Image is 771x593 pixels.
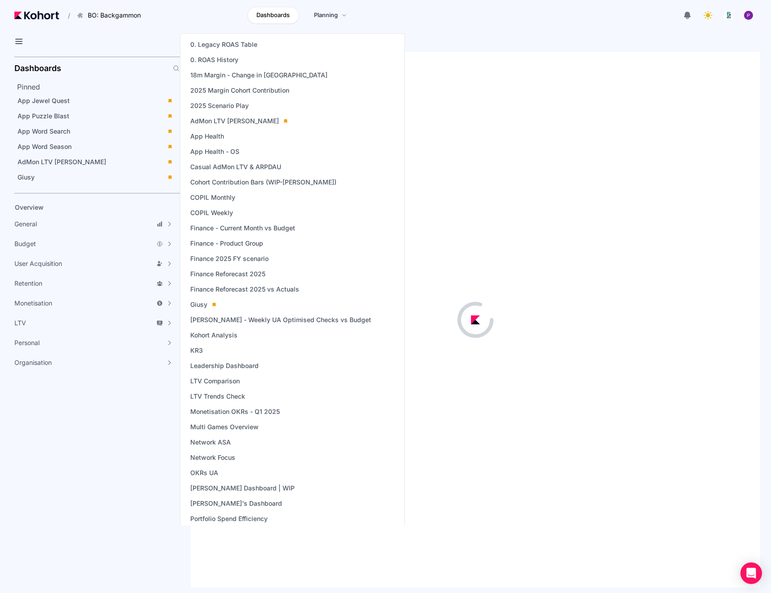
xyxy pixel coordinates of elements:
span: Monetisation OKRs - Q1 2025 [190,407,280,416]
span: Dashboards [256,11,290,20]
a: COPIL Weekly [188,207,236,219]
a: 0. Legacy ROAS Table [188,38,260,51]
a: Network Focus [188,451,238,464]
span: User Acquisition [14,259,62,268]
a: App Health [188,130,227,143]
a: AdMon LTV [PERSON_NAME] [14,155,177,169]
a: Dashboards [247,7,299,24]
a: OKRs UA [188,467,221,479]
span: Finance - Product Group [190,239,263,248]
span: Network Focus [190,453,235,462]
span: Kohort Analysis [190,331,238,340]
span: COPIL Weekly [190,208,233,217]
span: Budget [14,239,36,248]
span: Retention [14,279,42,288]
span: [PERSON_NAME] - Weekly UA Optimised Checks vs Budget [190,315,371,324]
a: App Puzzle Blast [14,109,177,123]
span: Monetisation [14,299,52,308]
a: Casual AdMon LTV & ARPDAU [188,161,284,173]
span: BO: Backgammon [88,11,141,20]
span: App Jewel Quest [18,97,70,104]
span: Giusy [190,300,207,309]
a: AdMon LTV [PERSON_NAME] [188,115,291,127]
img: Kohort logo [14,11,59,19]
a: 18m Margin - Change in [GEOGRAPHIC_DATA] [188,69,330,81]
a: Kohort Analysis [188,329,240,341]
a: Finance Reforecast 2025 [188,268,268,280]
span: 2025 Scenario Play [190,101,249,110]
a: App Health - OS [188,145,242,158]
span: Multi Games Overview [190,422,259,431]
span: LTV [14,319,26,328]
span: LTV Comparison [190,377,240,386]
span: 18m Margin - Change in [GEOGRAPHIC_DATA] [190,71,327,80]
span: Giusy [18,173,35,181]
span: Finance - Current Month vs Budget [190,224,295,233]
span: COPIL Monthly [190,193,235,202]
img: logo_logo_images_1_20240607072359498299_20240828135028712857.jpeg [724,11,733,20]
span: Casual AdMon LTV & ARPDAU [190,162,281,171]
a: LTV Comparison [188,375,242,387]
a: Finance 2025 FY scenario [188,252,271,265]
a: Leadership Dashboard [188,359,261,372]
span: Network ASA [190,438,231,447]
a: Network ASA [188,436,233,449]
span: App Health [190,132,224,141]
a: Finance Reforecast 2025 vs Actuals [188,283,302,296]
a: Cohort Contribution Bars (WIP-[PERSON_NAME]) [188,176,339,189]
span: [PERSON_NAME] Dashboard | WIP [190,484,295,493]
span: Finance 2025 FY scenario [190,254,269,263]
a: 2025 Margin Cohort Contribution [188,84,292,97]
a: App Jewel Quest [14,94,177,108]
span: App Health - OS [190,147,239,156]
span: Finance Reforecast 2025 vs Actuals [190,285,299,294]
span: App Puzzle Blast [18,112,69,120]
a: 2025 Scenario Play [188,99,251,112]
a: App Word Search [14,125,177,138]
a: Giusy [14,171,177,184]
a: Monetisation OKRs - Q1 2025 [188,405,282,418]
span: OKRs UA [190,468,218,477]
span: Personal [14,338,40,347]
a: Overview [12,201,165,214]
span: App Word Search [18,127,70,135]
span: App Word Season [18,143,72,150]
span: Planning [314,11,338,20]
a: LTV Trends Check [188,390,248,403]
a: Giusy [188,298,219,311]
a: [PERSON_NAME] Dashboard | WIP [188,482,297,494]
a: Finance - Current Month vs Budget [188,222,298,234]
a: [PERSON_NAME] - Weekly UA Optimised Checks vs Budget [188,314,374,326]
span: 2025 Margin Cohort Contribution [190,86,289,95]
span: 0. ROAS History [190,55,238,64]
h2: Pinned [17,81,180,92]
span: KR3 [190,346,203,355]
span: Overview [15,203,44,211]
h2: Dashboards [14,64,61,72]
a: App Word Season [14,140,177,153]
span: Leadership Dashboard [190,361,259,370]
a: Multi Games Overview [188,421,261,433]
a: Finance - Product Group [188,237,266,250]
span: AdMon LTV [PERSON_NAME] [18,158,106,166]
div: Open Intercom Messenger [740,562,762,584]
a: 0. ROAS History [188,54,241,66]
a: Planning [305,7,356,24]
a: Portfolio Spend Efficiency [188,512,270,525]
span: 0. Legacy ROAS Table [190,40,257,49]
a: COPIL Monthly [188,191,238,204]
span: Organisation [14,358,52,367]
button: BO: Backgammon [72,8,150,23]
span: AdMon LTV [PERSON_NAME] [190,117,279,126]
span: [PERSON_NAME]'s Dashboard [190,499,282,508]
span: LTV Trends Check [190,392,245,401]
span: Portfolio Spend Efficiency [190,514,268,523]
span: Cohort Contribution Bars (WIP-[PERSON_NAME]) [190,178,336,187]
span: / [61,11,70,20]
span: Finance Reforecast 2025 [190,270,265,279]
a: [PERSON_NAME]'s Dashboard [188,497,285,510]
a: KR3 [188,344,206,357]
span: General [14,220,37,229]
